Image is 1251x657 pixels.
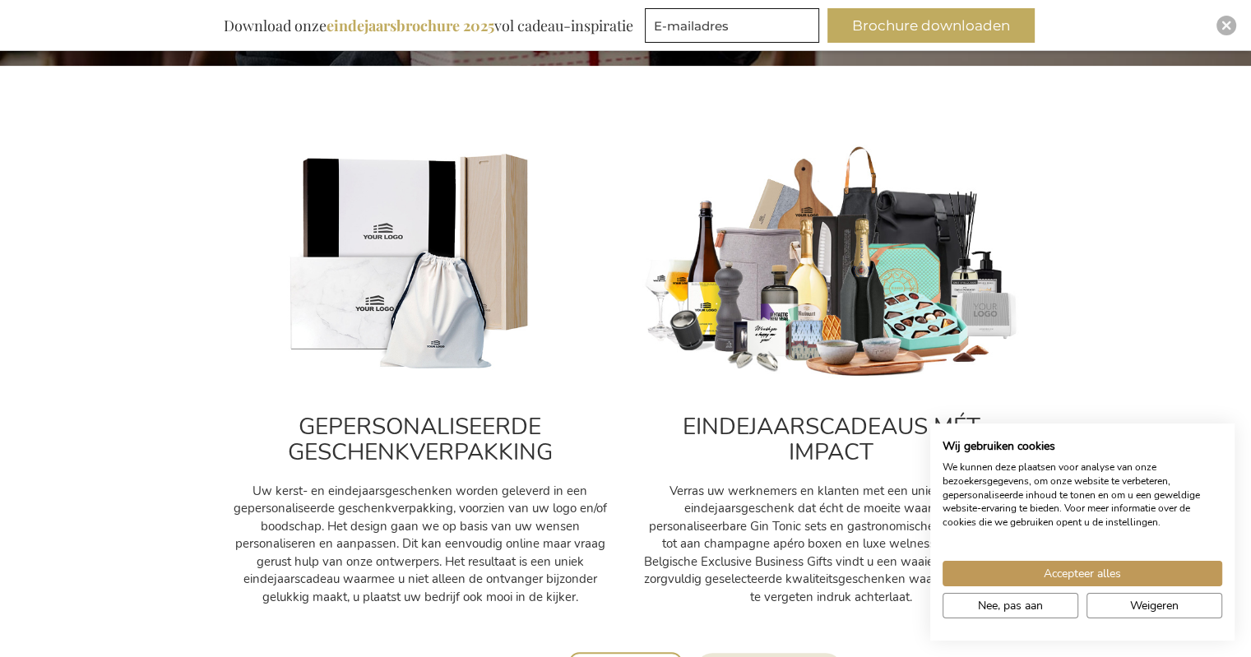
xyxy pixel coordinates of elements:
[642,145,1021,381] img: cadeau_personeel_medewerkers-kerst_1
[943,561,1222,586] button: Accepteer alle cookies
[327,16,494,35] b: eindejaarsbrochure 2025
[943,460,1222,530] p: We kunnen deze plaatsen voor analyse van onze bezoekersgegevens, om onze website te verbeteren, g...
[231,483,609,606] p: Uw kerst- en eindejaarsgeschenken worden geleverd in een gepersonaliseerde geschenkverpakking, vo...
[1087,593,1222,618] button: Alle cookies weigeren
[1044,565,1121,582] span: Accepteer alles
[231,145,609,381] img: Personalised_gifts
[1216,16,1236,35] div: Close
[827,8,1035,43] button: Brochure downloaden
[978,597,1043,614] span: Nee, pas aan
[943,439,1222,454] h2: Wij gebruiken cookies
[1221,21,1231,30] img: Close
[642,483,1021,606] p: Verras uw werknemers en klanten met een uniek kerst- en eindejaarsgeschenk dat écht de moeite waa...
[943,593,1078,618] button: Pas cookie voorkeuren aan
[231,414,609,465] h2: GEPERSONALISEERDE GESCHENKVERPAKKING
[642,414,1021,465] h2: EINDEJAARSCADEAUS MÉT IMPACT
[1130,597,1179,614] span: Weigeren
[216,8,641,43] div: Download onze vol cadeau-inspiratie
[645,8,819,43] input: E-mailadres
[645,8,824,48] form: marketing offers and promotions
